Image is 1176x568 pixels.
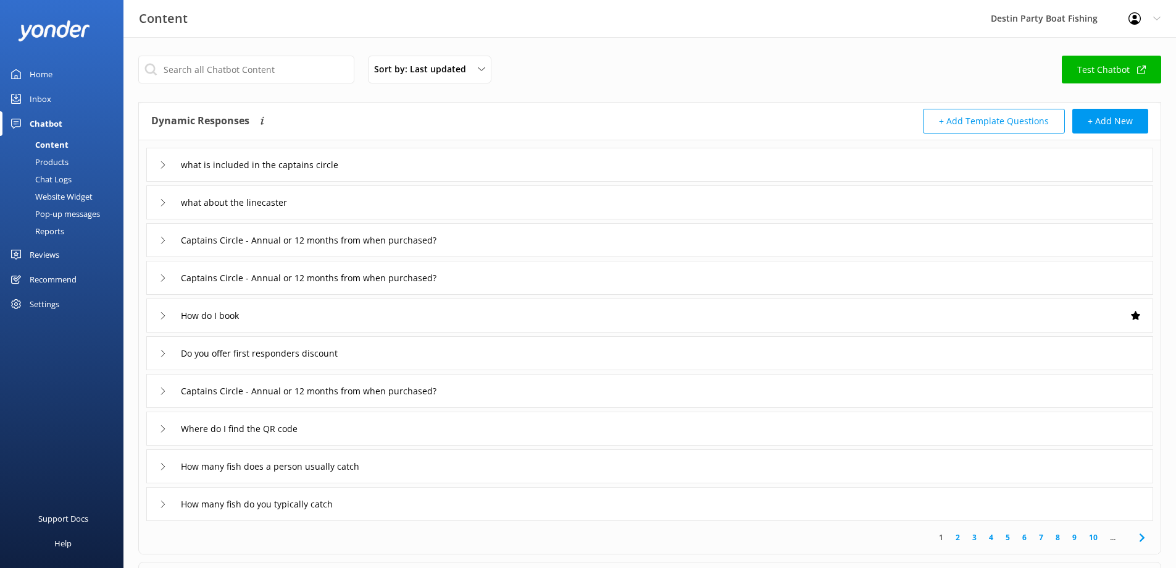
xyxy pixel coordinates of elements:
div: Recommend [30,267,77,292]
div: Content [7,136,69,153]
span: Sort by: Last updated [374,62,473,76]
a: Test Chatbot [1062,56,1161,83]
a: Content [7,136,123,153]
div: Help [54,531,72,556]
a: 4 [983,532,999,543]
a: Chat Logs [7,171,123,188]
div: Settings [30,292,59,316]
a: Website Widget [7,188,123,205]
button: + Add Template Questions [923,109,1065,134]
div: Inbox [30,87,51,111]
div: Support Docs [38,506,88,531]
h4: Dynamic Responses [151,109,249,134]
div: Reports [7,223,64,240]
div: Home [30,62,52,87]
a: 10 [1083,532,1104,543]
a: Pop-up messages [7,205,123,223]
div: Website Widget [7,188,93,205]
h3: Content [139,9,188,28]
a: Products [7,153,123,171]
a: 9 [1066,532,1083,543]
a: Reports [7,223,123,240]
span: ... [1104,532,1122,543]
a: 3 [966,532,983,543]
a: 1 [933,532,949,543]
div: Pop-up messages [7,205,100,223]
div: Chat Logs [7,171,72,188]
div: Chatbot [30,111,62,136]
div: Reviews [30,242,59,267]
a: 5 [999,532,1016,543]
img: yonder-white-logo.png [19,20,90,41]
a: 2 [949,532,966,543]
div: Products [7,153,69,171]
input: Search all Chatbot Content [138,56,354,83]
button: + Add New [1072,109,1148,134]
a: 6 [1016,532,1033,543]
a: 8 [1049,532,1066,543]
a: 7 [1033,532,1049,543]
